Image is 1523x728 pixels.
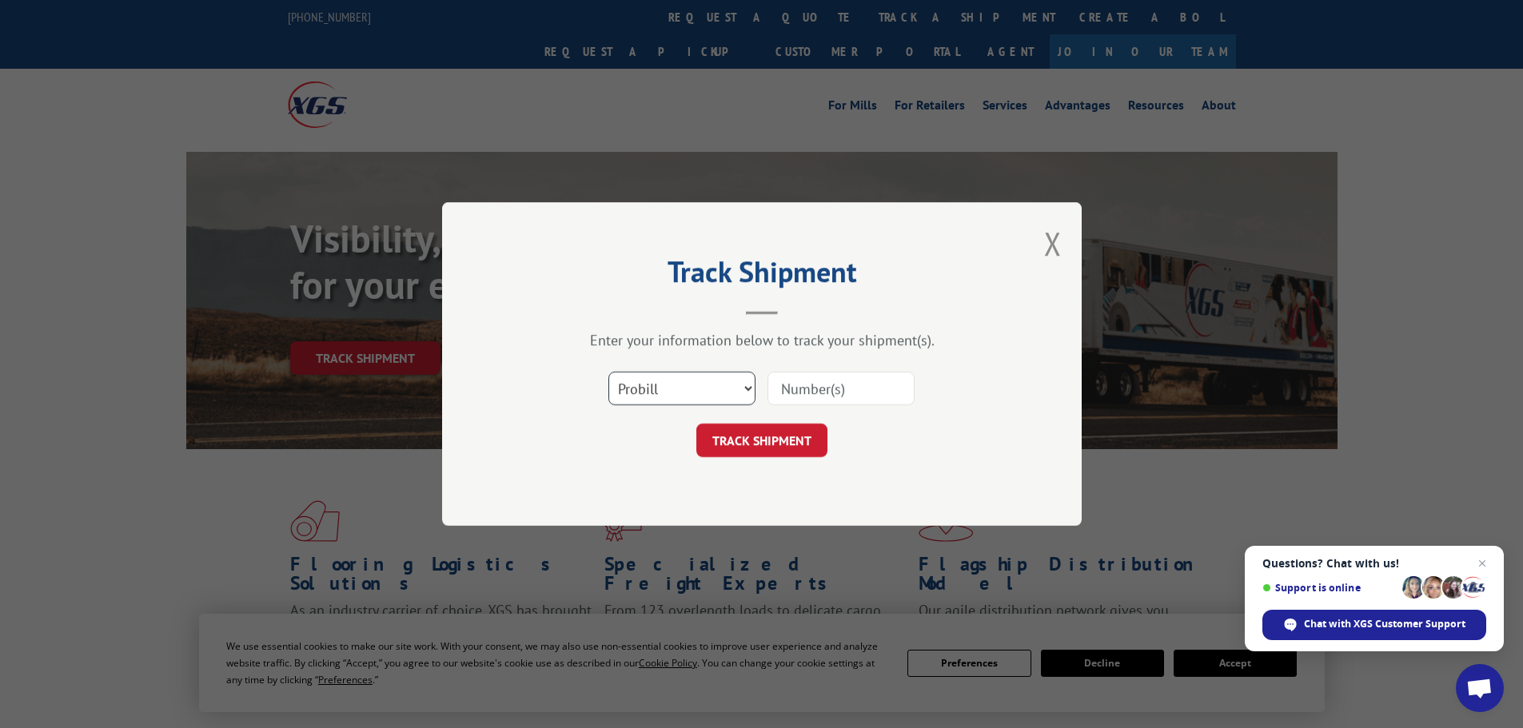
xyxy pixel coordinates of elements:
[522,331,1002,349] div: Enter your information below to track your shipment(s).
[767,372,915,405] input: Number(s)
[1456,664,1504,712] div: Open chat
[522,261,1002,291] h2: Track Shipment
[1262,582,1397,594] span: Support is online
[1262,557,1486,570] span: Questions? Chat with us!
[1473,554,1492,573] span: Close chat
[1304,617,1465,631] span: Chat with XGS Customer Support
[1044,222,1062,265] button: Close modal
[1262,610,1486,640] div: Chat with XGS Customer Support
[696,424,827,457] button: TRACK SHIPMENT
